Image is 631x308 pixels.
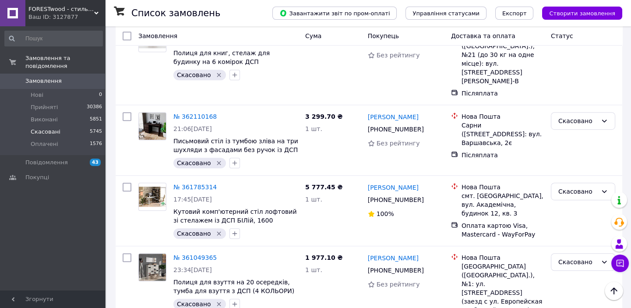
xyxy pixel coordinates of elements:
span: Прийняті [31,103,58,111]
button: Чат з покупцем [611,255,629,272]
svg: Видалити мітку [215,230,222,237]
button: Експорт [495,7,534,20]
span: Скасовано [177,71,211,78]
span: Експорт [502,10,527,17]
div: [GEOGRAPHIC_DATA] ([GEOGRAPHIC_DATA].), №21 (до 30 кг на одне місце): вул. [STREET_ADDRESS][PERSO... [462,33,544,85]
span: 1 шт. [305,196,322,203]
div: Скасовано [558,257,597,267]
span: FORESTwood - стильні і сучасні меблі від виробника [28,5,94,13]
a: Кутовий комп'ютерний стіл лофтовий зі стелажем із ДСП БІЛій, 1600 [173,208,296,224]
span: Cума [305,32,321,39]
span: Скасовано [177,301,211,308]
a: [PERSON_NAME] [368,254,419,262]
div: Скасовано [558,116,597,126]
svg: Видалити мітку [215,159,222,166]
div: Скасовано [558,187,597,196]
a: Фото товару [138,253,166,281]
span: 3 299.70 ₴ [305,113,343,120]
div: Сарни ([STREET_ADDRESS]: вул. Варшавська, 2є [462,121,544,147]
span: Замовлення та повідомлення [25,54,105,70]
span: 1 шт. [305,266,322,273]
span: 17:45[DATE] [173,196,212,203]
span: Замовлення [138,32,177,39]
span: 0 [99,91,102,99]
a: № 362110168 [173,113,217,120]
input: Пошук [4,31,103,46]
div: Нова Пошта [462,112,544,121]
a: Створити замовлення [533,9,622,16]
span: Створити замовлення [549,10,615,17]
span: Без рейтингу [377,140,420,147]
span: Виконані [31,116,58,124]
svg: Видалити мітку [215,301,222,308]
span: Скасовано [177,159,211,166]
span: Оплачені [31,140,58,148]
button: Наверх [605,282,623,300]
span: 23:34[DATE] [173,266,212,273]
img: Фото товару [139,113,166,140]
img: Фото товару [139,254,166,281]
button: Управління статусами [405,7,486,20]
div: Післяплата [462,151,544,159]
div: Нова Пошта [462,253,544,262]
span: Завантажити звіт по пром-оплаті [279,9,390,17]
div: Ваш ID: 3127877 [28,13,105,21]
a: Фото товару [138,112,166,140]
svg: Видалити мітку [215,71,222,78]
div: Оплата картою Visa, Mastercard - WayForPay [462,221,544,239]
span: 5851 [90,116,102,124]
span: Скасовано [177,230,211,237]
span: Управління статусами [412,10,479,17]
span: 1576 [90,140,102,148]
span: 5745 [90,128,102,136]
span: Доставка та оплата [451,32,515,39]
span: 21:06[DATE] [173,125,212,132]
span: 5 777.45 ₴ [305,184,343,191]
div: Нова Пошта [462,183,544,191]
div: Післяплата [462,89,544,98]
span: Повідомлення [25,159,68,166]
span: Скасовані [31,128,60,136]
span: Покупець [368,32,399,39]
a: № 361785314 [173,184,217,191]
span: Статус [551,32,573,39]
a: № 361049365 [173,254,217,261]
span: 1 шт. [305,125,322,132]
a: [PERSON_NAME] [368,183,419,192]
span: 100% [377,210,394,217]
a: Письмовий стіл із тумбою зліва на три шухляди з фасадами без ручок із ДСП Венге магія [173,138,298,162]
img: Фото товару [139,187,166,207]
span: Без рейтингу [377,281,420,288]
a: Фото товару [138,183,166,211]
div: [PHONE_NUMBER] [366,264,426,276]
div: смт. [GEOGRAPHIC_DATA], вул. Академічна, будинок 12, кв. 3 [462,191,544,218]
span: Замовлення [25,77,62,85]
span: 1 977.10 ₴ [305,254,343,261]
span: Нові [31,91,43,99]
div: [PHONE_NUMBER] [366,123,426,135]
h1: Список замовлень [131,8,220,18]
span: Покупці [25,173,49,181]
button: Завантажити звіт по пром-оплаті [272,7,397,20]
a: [PERSON_NAME] [368,113,419,121]
div: [PHONE_NUMBER] [366,194,426,206]
a: Полиця для книг, стелаж для будинку на 6 комірок ДСП [173,50,270,65]
span: 43 [90,159,101,166]
button: Створити замовлення [542,7,622,20]
a: Полиця для взуття на 20 осередків, тумба для взуття з ДСП (4 КОЛЬОРИ) 920х995х300 мм [173,279,294,303]
span: 30386 [87,103,102,111]
span: Без рейтингу [377,52,420,59]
